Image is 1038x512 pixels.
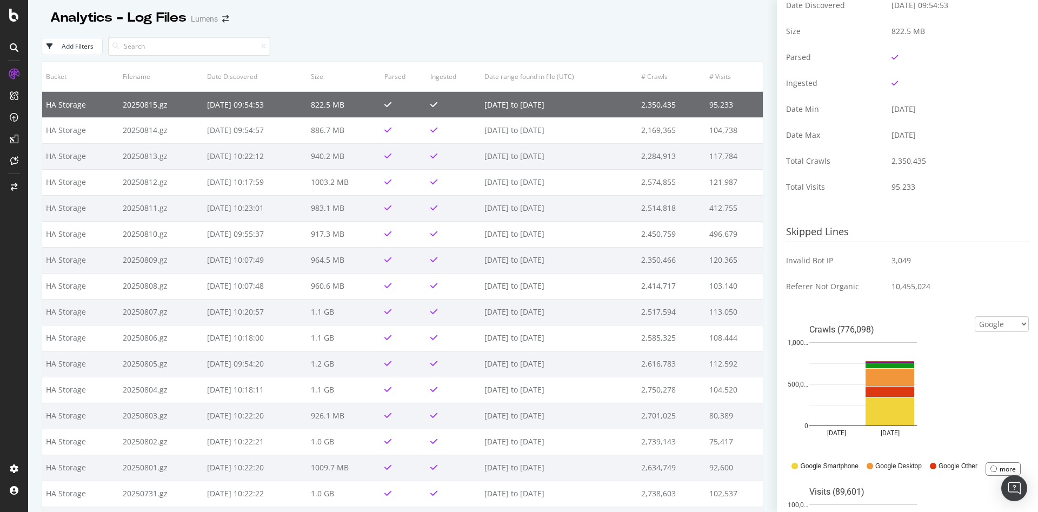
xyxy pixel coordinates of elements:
td: Invalid Bot IP [786,248,883,274]
td: HA Storage [42,91,119,117]
td: 20250806.gz [119,325,203,351]
th: Date range found in file (UTC) [481,62,637,91]
td: 113,050 [706,299,763,325]
td: [DATE] to [DATE] [481,403,637,429]
span: 3,049 [891,255,911,266]
td: HA Storage [42,429,119,455]
th: Filename [119,62,203,91]
text: [DATE] [827,429,846,437]
td: 822.5 MB [307,91,380,117]
td: Total Visits [786,174,883,200]
text: 0 [804,422,808,429]
div: Analytics - Log Files [50,9,187,27]
td: 75,417 [706,429,763,455]
td: 103,140 [706,273,763,299]
td: [DATE] 10:22:22 [203,481,307,507]
td: HA Storage [42,481,119,507]
td: 2,585,325 [637,325,706,351]
td: [DATE] to [DATE] [481,429,637,455]
td: 940.2 MB [307,143,380,169]
td: 20250807.gz [119,299,203,325]
td: 20250803.gz [119,403,203,429]
td: [DATE] to [DATE] [481,299,637,325]
td: [DATE] 09:54:57 [203,117,307,143]
td: [DATE] 09:54:53 [203,91,307,117]
th: Parsed [381,62,427,91]
td: [DATE] 10:23:01 [203,195,307,221]
td: 2,169,365 [637,117,706,143]
td: 1003.2 MB [307,169,380,195]
td: HA Storage [42,221,119,247]
td: 496,679 [706,221,763,247]
td: [DATE] to [DATE] [481,351,637,377]
td: [DATE] 10:17:59 [203,169,307,195]
td: 2,738,603 [637,481,706,507]
td: 964.5 MB [307,247,380,273]
td: 926.1 MB [307,403,380,429]
text: [DATE] [881,429,900,437]
td: HA Storage [42,403,119,429]
span: Google Other [939,462,977,471]
td: [DATE] to [DATE] [481,91,637,117]
td: Referer Not Organic [786,274,883,300]
td: 20250813.gz [119,143,203,169]
td: [DATE] [883,122,1029,148]
td: 20250808.gz [119,273,203,299]
td: 983.1 MB [307,195,380,221]
td: Total Crawls [786,148,883,174]
td: [DATE] to [DATE] [481,455,637,481]
div: Add Filters [62,42,94,51]
td: 20250814.gz [119,117,203,143]
td: 1.2 GB [307,351,380,377]
td: 117,784 [706,143,763,169]
td: 2,284,913 [637,143,706,169]
td: 95,233 [706,91,763,117]
td: 2,350,435 [883,148,1029,174]
td: 20250809.gz [119,247,203,273]
td: 95,233 [883,174,1029,200]
td: [DATE] 10:18:00 [203,325,307,351]
td: 112,592 [706,351,763,377]
h3: Skipped Lines [786,222,1029,242]
td: [DATE] to [DATE] [481,195,637,221]
td: 20250804.gz [119,377,203,403]
td: [DATE] 10:20:57 [203,299,307,325]
span: 10,455,024 [891,281,930,292]
td: [DATE] to [DATE] [481,481,637,507]
td: 120,365 [706,247,763,273]
td: Date Min [786,96,883,122]
td: [DATE] to [DATE] [481,273,637,299]
button: Add Filters [42,38,103,55]
td: Date Max [786,122,883,148]
td: 2,514,818 [637,195,706,221]
td: 960.6 MB [307,273,380,299]
td: 108,444 [706,325,763,351]
td: 2,616,783 [637,351,706,377]
th: Bucket [42,62,119,91]
td: 2,350,466 [637,247,706,273]
td: [DATE] to [DATE] [481,169,637,195]
td: 20250801.gz [119,455,203,481]
div: more [1000,464,1016,474]
td: [DATE] 10:22:20 [203,455,307,481]
td: 2,634,749 [637,455,706,481]
td: HA Storage [42,455,119,481]
td: 822.5 MB [883,18,1029,44]
td: 1.1 GB [307,377,380,403]
td: [DATE] to [DATE] [481,247,637,273]
text: Visits (89,601) [809,486,864,496]
td: 2,450,759 [637,221,706,247]
td: HA Storage [42,351,119,377]
div: arrow-right-arrow-left [222,15,229,23]
td: HA Storage [42,195,119,221]
td: 20250802.gz [119,429,203,455]
th: # Crawls [637,62,706,91]
td: 121,987 [706,169,763,195]
td: 104,738 [706,117,763,143]
th: # Visits [706,62,763,91]
td: 2,739,143 [637,429,706,455]
td: [DATE] to [DATE] [481,221,637,247]
td: HA Storage [42,169,119,195]
td: 2,517,594 [637,299,706,325]
text: 1,000… [788,338,808,346]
